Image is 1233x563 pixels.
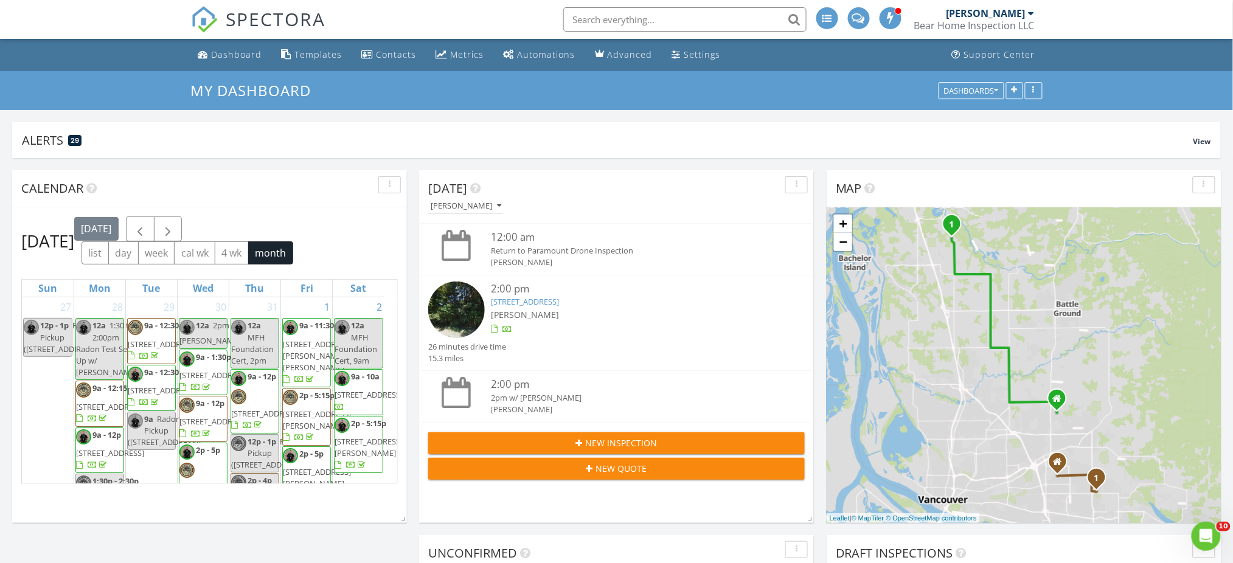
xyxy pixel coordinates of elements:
[590,44,658,66] a: Advanced
[428,341,506,353] div: 26 minutes drive time
[144,320,184,331] span: 9a - 12:30p
[335,320,350,335] img: img_5727.jpeg
[836,545,953,561] span: Draft Inspections
[283,320,351,384] a: 9a - 11:30a [STREET_ADDRESS][PERSON_NAME][PERSON_NAME]
[283,320,298,335] img: img_5727.jpeg
[283,390,351,443] a: 2p - 5:15p [STREET_ADDRESS][PERSON_NAME]
[491,296,559,307] a: [STREET_ADDRESS]
[586,437,658,449] span: New Inspection
[451,49,484,60] div: Metrics
[196,320,209,331] span: 12a
[231,475,246,490] img: cpi.png
[231,436,246,451] img: cpi.png
[248,320,261,331] span: 12a
[243,280,267,297] a: Thursday
[428,432,805,454] button: New Inspection
[128,413,143,429] img: img_5727.jpeg
[193,44,267,66] a: Dashboard
[281,297,333,553] td: Go to August 1, 2025
[1192,522,1221,551] iframe: Intercom live chat
[144,413,153,424] span: 9a
[140,280,162,297] a: Tuesday
[128,413,201,447] span: Radon Pickup ([STREET_ADDRESS])
[76,429,144,470] a: 9a - 12p [STREET_ADDRESS]
[21,229,74,253] h2: [DATE]
[231,389,246,404] img: cpi.png
[109,297,125,317] a: Go to July 28, 2025
[179,443,227,507] a: 2p - 5p [STREET_ADDRESS]
[231,332,274,366] span: MFH Foundation Cert, 2pm
[213,297,229,317] a: Go to July 30, 2025
[914,19,1035,32] div: Bear Home Inspection LLC
[138,241,175,265] button: week
[231,408,299,419] span: [STREET_ADDRESS]
[351,418,386,429] span: 2p - 5:15p
[964,49,1035,60] div: Support Center
[1058,461,1065,469] div: 3809 NE 124TH AVE, VANCOUVER WA 98682
[333,297,384,553] td: Go to August 2, 2025
[265,297,280,317] a: Go to July 31, 2025
[36,280,60,297] a: Sunday
[231,371,246,386] img: img_5727.jpeg
[282,446,331,504] a: 2p - 5p [STREET_ADDRESS][PERSON_NAME]
[335,332,377,366] span: MFH Foundation Cert, 9am
[1057,398,1065,406] div: 12312 NE 107th WAY, VANCOUVER WA 98682
[179,320,195,335] img: img_5727.jpeg
[40,320,69,331] span: 12p - 1p
[179,481,248,492] span: [STREET_ADDRESS]
[852,514,884,522] a: © MapTiler
[76,429,91,444] img: img_5727.jpeg
[24,320,97,354] span: Radon Pickup ([STREET_ADDRESS])
[76,382,91,398] img: cpi.png
[74,297,125,553] td: Go to July 28, 2025
[21,180,83,196] span: Calendar
[431,202,501,210] div: [PERSON_NAME]
[248,241,293,265] button: month
[335,389,403,400] span: [STREET_ADDRESS]
[108,241,139,265] button: day
[282,388,331,446] a: 2p - 5:15p [STREET_ADDRESS][PERSON_NAME]
[128,320,143,335] img: cpi.png
[277,44,347,66] a: Templates
[491,257,773,268] div: [PERSON_NAME]
[491,281,773,297] div: 2:00 pm
[231,369,279,433] a: 9a - 12p [STREET_ADDRESS]
[283,339,351,373] span: [STREET_ADDRESS][PERSON_NAME][PERSON_NAME]
[950,221,954,229] i: 1
[179,398,248,438] a: 9a - 12p [STREET_ADDRESS]
[212,49,262,60] div: Dashboard
[92,382,132,393] span: 9a - 12:15p
[231,371,299,430] a: 9a - 12p [STREET_ADDRESS]
[92,429,121,440] span: 9a - 12p
[518,49,575,60] div: Automations
[226,6,326,32] span: SPECTORA
[179,370,248,381] span: [STREET_ADDRESS]
[428,198,504,215] button: [PERSON_NAME]
[126,216,155,241] button: Previous month
[128,339,196,350] span: [STREET_ADDRESS]
[491,404,773,415] div: [PERSON_NAME]
[283,466,351,489] span: [STREET_ADDRESS][PERSON_NAME]
[939,82,1004,99] button: Dashboards
[76,320,137,378] span: 1:30 to 2:00pm Radon Test Set Up w/ [PERSON_NAME]
[428,458,805,480] button: New Quote
[834,233,852,251] a: Zoom out
[944,86,999,95] div: Dashboards
[154,216,182,241] button: Next month
[196,398,224,409] span: 9a - 12p
[351,371,380,382] span: 9a - 10a
[299,448,324,459] span: 2p - 5p
[75,381,124,427] a: 9a - 12:15p [STREET_ADDRESS]
[179,444,195,460] img: img_5727.jpeg
[127,318,176,364] a: 9a - 12:30p [STREET_ADDRESS]
[76,382,144,423] a: 9a - 12:15p [STREET_ADDRESS]
[946,7,1026,19] div: [PERSON_NAME]
[491,245,773,257] div: Return to Paramount Drone Inspection
[92,475,139,486] span: 1:30p - 2:30p
[335,371,403,412] a: 9a - 10a [STREET_ADDRESS]
[71,136,79,145] span: 29
[128,367,196,407] a: 9a - 12:30p [STREET_ADDRESS]
[191,6,218,33] img: The Best Home Inspection Software - Spectora
[248,371,276,382] span: 9a - 12p
[299,390,335,401] span: 2p - 5:15p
